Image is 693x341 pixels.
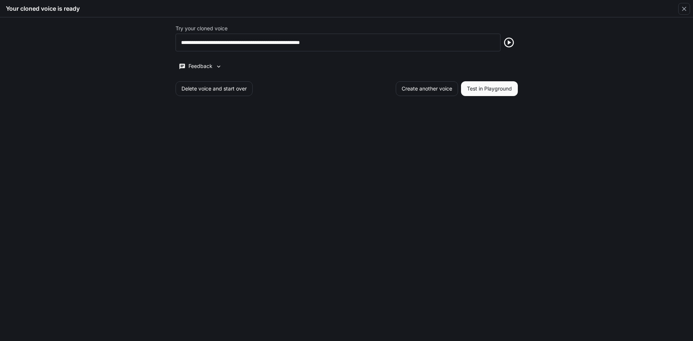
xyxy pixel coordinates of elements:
button: Create another voice [396,81,458,96]
button: Delete voice and start over [176,81,253,96]
p: Try your cloned voice [176,26,228,31]
button: Test in Playground [461,81,518,96]
button: Feedback [176,60,226,72]
h5: Your cloned voice is ready [6,4,80,13]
